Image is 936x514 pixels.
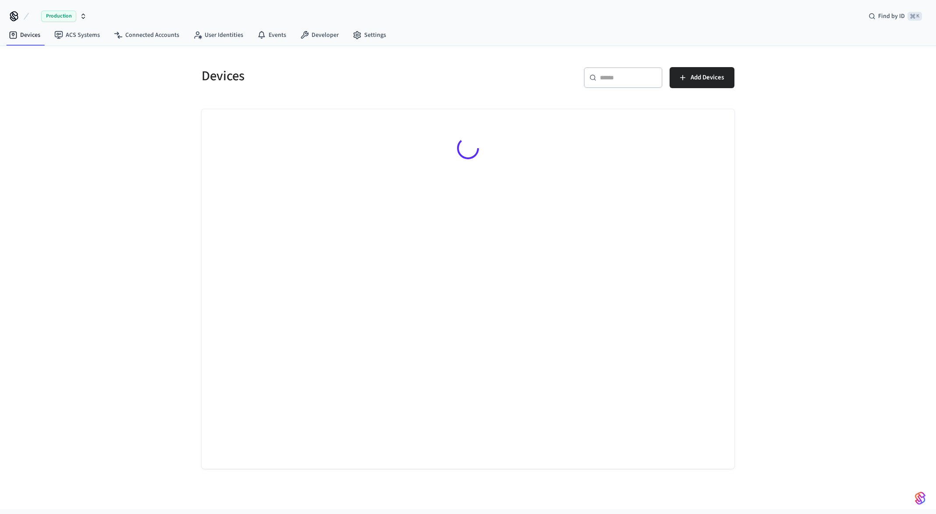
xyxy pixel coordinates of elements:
button: Add Devices [670,67,734,88]
a: User Identities [186,27,250,43]
span: Find by ID [878,12,905,21]
a: Developer [293,27,346,43]
div: Find by ID⌘ K [862,8,929,24]
span: Production [41,11,76,22]
span: Add Devices [691,72,724,83]
a: Connected Accounts [107,27,186,43]
a: Settings [346,27,393,43]
a: Devices [2,27,47,43]
span: ⌘ K [908,12,922,21]
h5: Devices [202,67,463,85]
a: Events [250,27,293,43]
img: SeamLogoGradient.69752ec5.svg [915,491,925,505]
a: ACS Systems [47,27,107,43]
